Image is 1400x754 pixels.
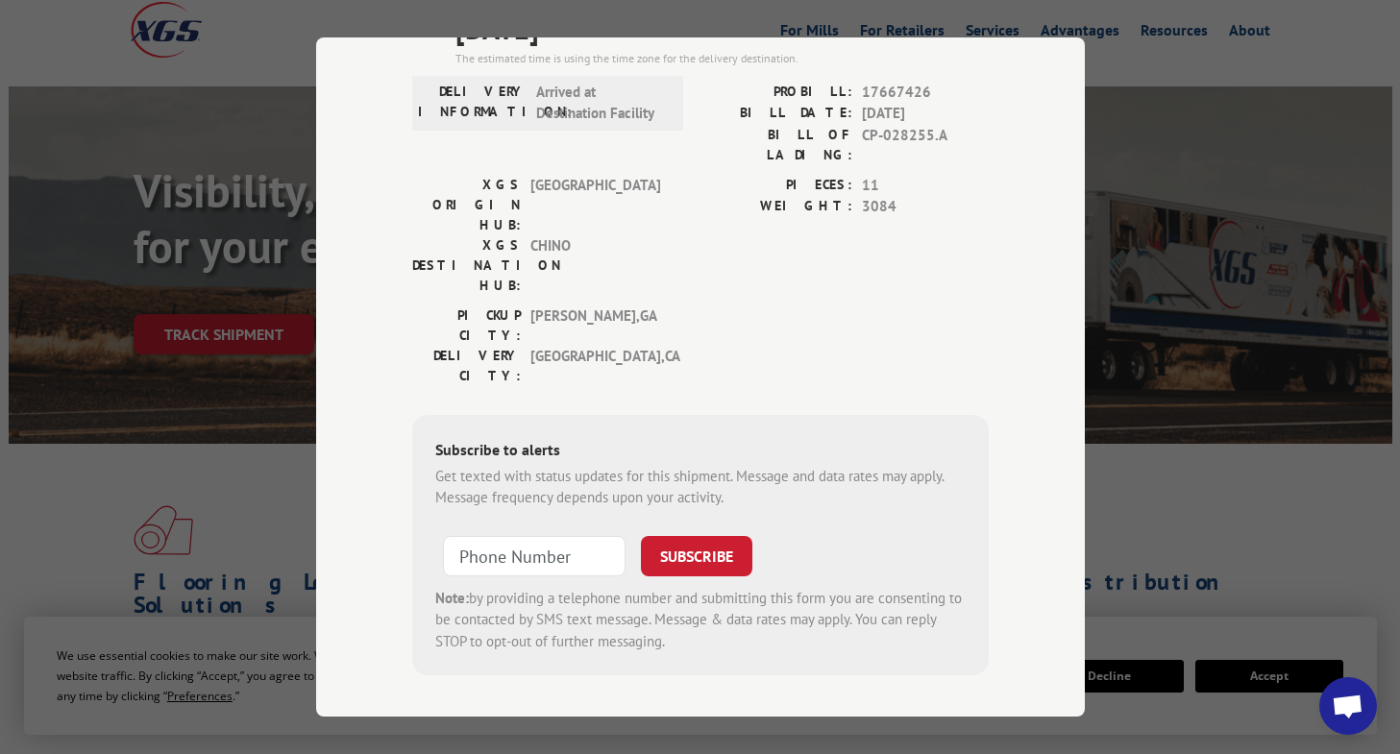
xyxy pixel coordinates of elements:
label: XGS DESTINATION HUB: [412,235,521,296]
div: Open chat [1319,677,1377,735]
span: Arrived at Destination Facility [536,82,666,125]
div: by providing a telephone number and submitting this form you are consenting to be contacted by SM... [435,588,966,653]
label: DELIVERY INFORMATION: [418,82,527,125]
div: Subscribe to alerts [435,438,966,466]
span: 3084 [862,196,989,218]
span: [DATE] [862,103,989,125]
span: [PERSON_NAME] , GA [530,305,660,346]
span: CP-028255.A [862,125,989,165]
span: [GEOGRAPHIC_DATA] [530,175,660,235]
button: SUBSCRIBE [641,536,752,576]
div: The estimated time is using the time zone for the delivery destination. [455,50,989,67]
input: Phone Number [443,536,626,576]
label: BILL OF LADING: [700,125,852,165]
span: CHINO [530,235,660,296]
span: [GEOGRAPHIC_DATA] , CA [530,346,660,386]
strong: Note: [435,589,469,607]
span: 11 [862,175,989,197]
label: PROBILL: [700,82,852,104]
div: Get texted with status updates for this shipment. Message and data rates may apply. Message frequ... [435,466,966,509]
label: PIECES: [700,175,852,197]
label: BILL DATE: [700,103,852,125]
span: 17667426 [862,82,989,104]
label: WEIGHT: [700,196,852,218]
label: DELIVERY CITY: [412,346,521,386]
label: XGS ORIGIN HUB: [412,175,521,235]
label: PICKUP CITY: [412,305,521,346]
